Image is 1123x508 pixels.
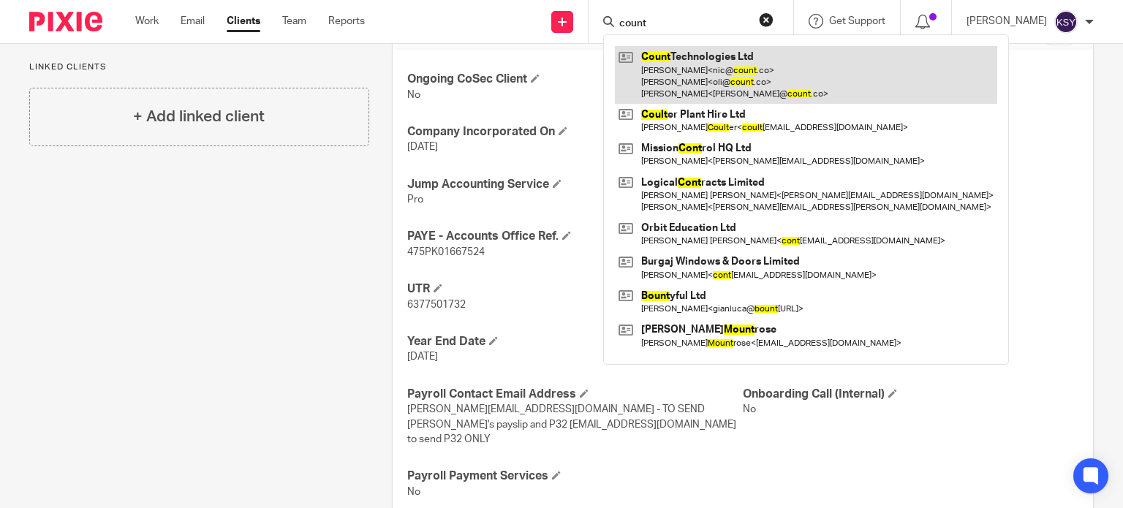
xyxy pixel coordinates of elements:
h4: Ongoing CoSec Client [407,72,743,87]
h4: Payroll Payment Services [407,469,743,484]
a: Team [282,14,306,29]
span: No [407,90,420,100]
button: Clear [759,12,774,27]
span: [DATE] [407,142,438,152]
span: No [407,487,420,497]
img: Pixie [29,12,102,31]
h4: UTR [407,281,743,297]
h4: Jump Accounting Service [407,177,743,192]
span: Pro [407,194,423,205]
h4: Payroll Contact Email Address [407,387,743,402]
h4: Company Incorporated On [407,124,743,140]
p: Linked clients [29,61,369,73]
span: [PERSON_NAME][EMAIL_ADDRESS][DOMAIN_NAME] - TO SEND [PERSON_NAME]'s payslip and P32 [EMAIL_ADDRES... [407,404,736,444]
h4: + Add linked client [133,105,265,128]
a: Reports [328,14,365,29]
span: [DATE] [407,352,438,362]
span: 475PK01667524 [407,247,485,257]
span: No [743,404,756,414]
a: Work [135,14,159,29]
span: Get Support [829,16,885,26]
a: Email [181,14,205,29]
h4: Onboarding Call (Internal) [743,387,1078,402]
h4: PAYE - Accounts Office Ref. [407,229,743,244]
input: Search [618,18,749,31]
span: 6377501732 [407,300,466,310]
h4: Year End Date [407,334,743,349]
img: svg%3E [1054,10,1078,34]
p: [PERSON_NAME] [967,14,1047,29]
a: Clients [227,14,260,29]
